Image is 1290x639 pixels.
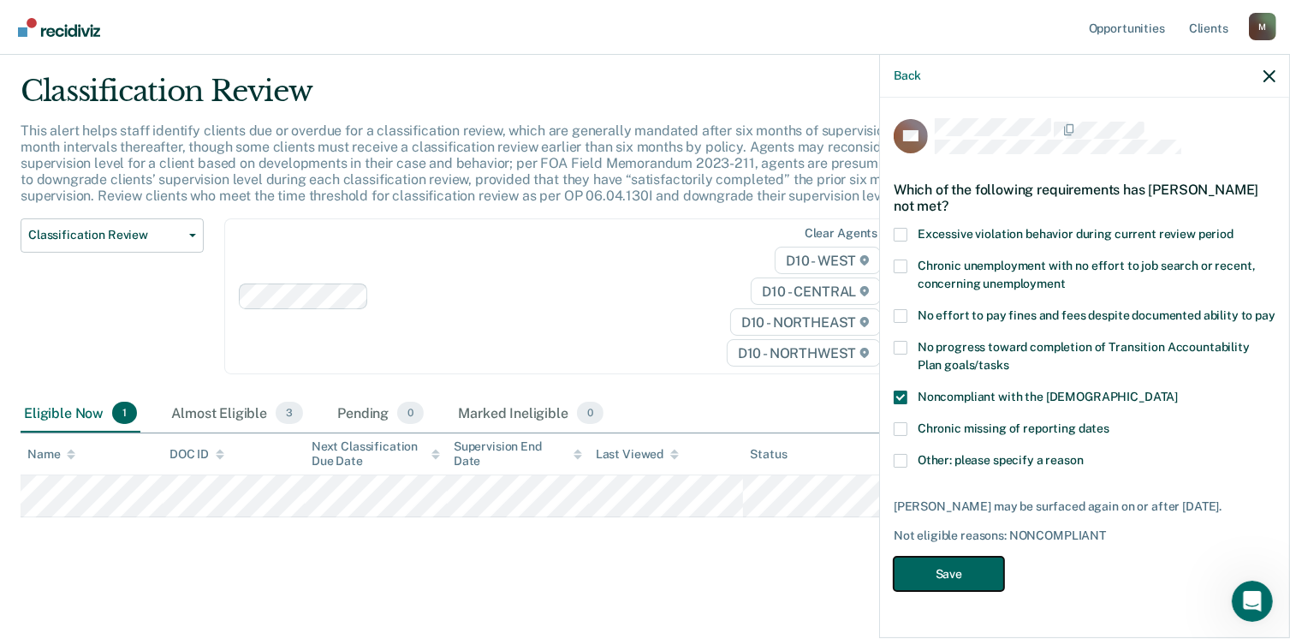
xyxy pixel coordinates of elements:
span: Chronic unemployment with no effort to job search or recent, concerning unemployment [918,259,1256,290]
div: Status [750,447,787,462]
div: Last Viewed [596,447,679,462]
span: Classification Review [28,228,182,242]
span: D10 - WEST [775,247,881,274]
span: D10 - CENTRAL [751,278,881,305]
div: Supervision End Date [454,439,582,469]
span: 0 [397,402,424,424]
div: Marked Ineligible [455,395,607,433]
div: M [1249,13,1276,40]
span: D10 - NORTHEAST [730,308,881,336]
div: [PERSON_NAME] may be surfaced again on or after [DATE]. [894,499,1275,514]
span: Other: please specify a reason [918,453,1084,467]
div: DOC ID [169,447,224,462]
img: Recidiviz [18,18,100,37]
span: No progress toward completion of Transition Accountability Plan goals/tasks [918,340,1250,372]
span: No effort to pay fines and fees despite documented ability to pay [918,308,1275,322]
div: Next Classification Due Date [312,439,440,469]
span: 0 [577,402,603,424]
button: Save [894,557,1004,592]
span: Noncompliant with the [DEMOGRAPHIC_DATA] [918,390,1178,403]
div: Name [27,447,75,462]
div: Classification Review [21,74,988,122]
div: Almost Eligible [168,395,306,433]
span: D10 - NORTHWEST [727,339,881,367]
div: Not eligible reasons: NONCOMPLIANT [894,529,1275,543]
span: 1 [112,402,137,424]
div: Pending [334,395,427,433]
p: This alert helps staff identify clients due or overdue for a classification review, which are gen... [21,122,977,205]
span: Chronic missing of reporting dates [918,421,1109,435]
div: Which of the following requirements has [PERSON_NAME] not met? [894,168,1275,228]
div: Eligible Now [21,395,140,433]
button: Back [894,69,921,83]
div: Clear agents [805,226,877,241]
iframe: Intercom live chat [1232,581,1273,622]
span: 3 [276,402,303,424]
span: Excessive violation behavior during current review period [918,227,1234,241]
button: Profile dropdown button [1249,13,1276,40]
